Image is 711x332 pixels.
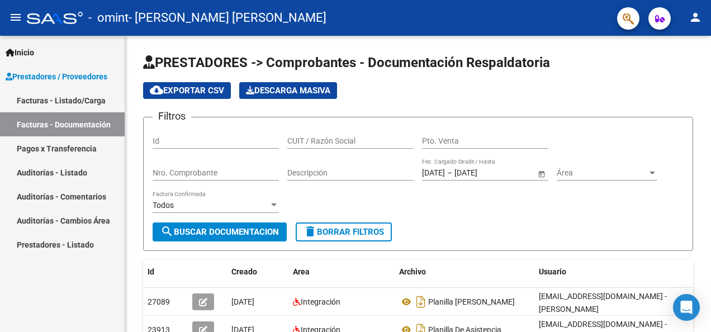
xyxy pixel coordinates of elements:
[414,293,428,311] i: Descargar documento
[88,6,129,30] span: - omint
[673,294,700,321] div: Open Intercom Messenger
[227,260,288,284] datatable-header-cell: Creado
[534,260,702,284] datatable-header-cell: Usuario
[143,260,188,284] datatable-header-cell: Id
[535,168,547,179] button: Open calendar
[6,70,107,83] span: Prestadores / Proveedores
[428,297,515,306] span: Planilla [PERSON_NAME]
[150,86,224,96] span: Exportar CSV
[301,297,340,306] span: Integración
[689,11,702,24] mat-icon: person
[143,55,550,70] span: PRESTADORES -> Comprobantes - Documentación Respaldatoria
[293,267,310,276] span: Area
[447,168,452,178] span: –
[454,168,509,178] input: Fecha fin
[6,46,34,59] span: Inicio
[148,267,154,276] span: Id
[153,222,287,241] button: Buscar Documentacion
[231,267,257,276] span: Creado
[246,86,330,96] span: Descarga Masiva
[129,6,326,30] span: - [PERSON_NAME] [PERSON_NAME]
[153,108,191,124] h3: Filtros
[150,83,163,97] mat-icon: cloud_download
[296,222,392,241] button: Borrar Filtros
[9,11,22,24] mat-icon: menu
[143,82,231,99] button: Exportar CSV
[231,297,254,306] span: [DATE]
[153,201,174,210] span: Todos
[304,225,317,238] mat-icon: delete
[160,227,279,237] span: Buscar Documentacion
[399,267,426,276] span: Archivo
[239,82,337,99] button: Descarga Masiva
[304,227,384,237] span: Borrar Filtros
[160,225,174,238] mat-icon: search
[539,292,667,314] span: [EMAIL_ADDRESS][DOMAIN_NAME] - [PERSON_NAME]
[395,260,534,284] datatable-header-cell: Archivo
[288,260,395,284] datatable-header-cell: Area
[539,267,566,276] span: Usuario
[557,168,647,178] span: Área
[239,82,337,99] app-download-masive: Descarga masiva de comprobantes (adjuntos)
[422,168,445,178] input: Fecha inicio
[148,297,170,306] span: 27089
